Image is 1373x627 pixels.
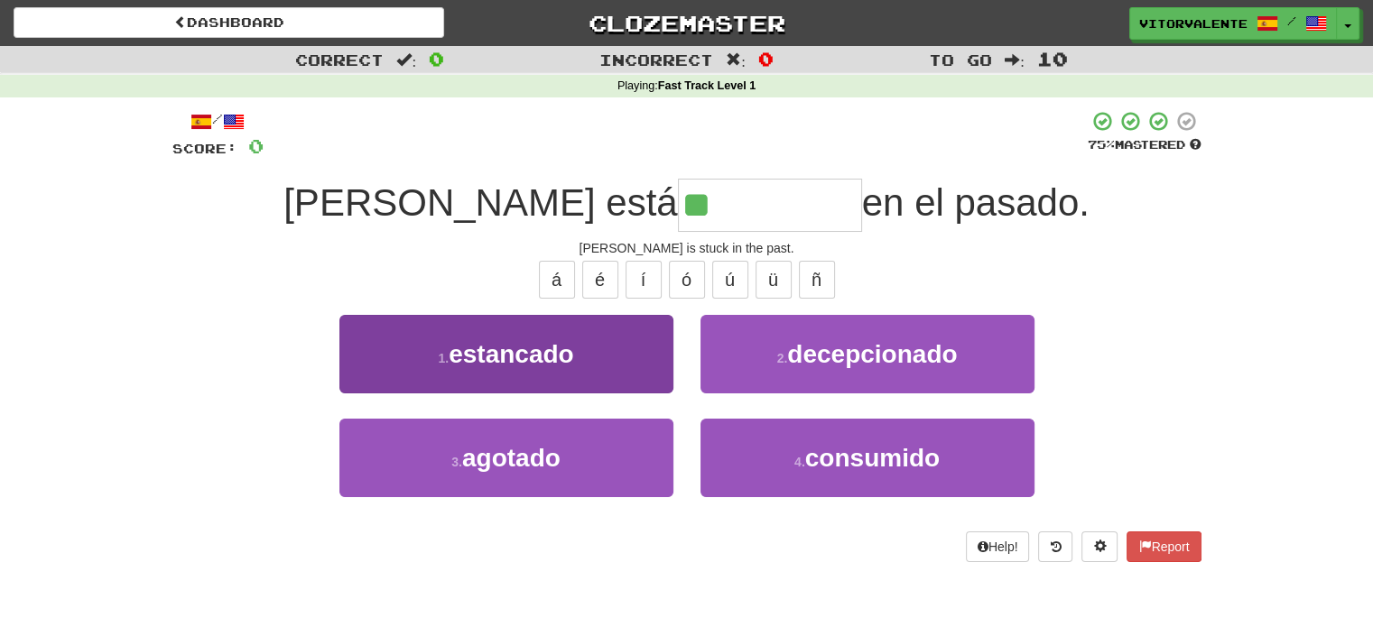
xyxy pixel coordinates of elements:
span: VitorValente [1139,15,1248,32]
div: / [172,110,264,133]
button: ü [756,261,792,299]
span: consumido [805,444,940,472]
button: ó [669,261,705,299]
span: To go [929,51,992,69]
span: decepcionado [787,340,957,368]
button: Report [1127,531,1201,562]
strong: Fast Track Level 1 [658,79,756,92]
span: : [1005,52,1025,68]
span: 10 [1037,48,1068,69]
span: : [726,52,746,68]
button: í [626,261,662,299]
button: á [539,261,575,299]
small: 4 . [794,455,805,469]
button: Help! [966,531,1030,562]
button: 3.agotado [339,419,673,497]
span: 0 [758,48,774,69]
button: 1.estancado [339,315,673,393]
div: Mastered [1088,137,1201,153]
a: Dashboard [14,7,444,38]
div: [PERSON_NAME] is stuck in the past. [172,239,1201,257]
span: Incorrect [599,51,713,69]
button: ñ [799,261,835,299]
button: é [582,261,618,299]
button: 2.decepcionado [700,315,1034,393]
span: Score: [172,141,237,156]
small: 1 . [438,351,449,365]
button: ú [712,261,748,299]
span: [PERSON_NAME] está [283,181,677,224]
small: 2 . [777,351,788,365]
span: 0 [429,48,444,69]
a: Clozemaster [471,7,902,39]
span: / [1287,14,1296,27]
span: 0 [248,134,264,157]
span: agotado [462,444,561,472]
span: : [396,52,416,68]
button: Round history (alt+y) [1038,531,1072,562]
a: VitorValente / [1129,7,1337,40]
small: 3 . [451,455,462,469]
span: Correct [295,51,384,69]
span: estancado [449,340,574,368]
span: en el pasado. [862,181,1090,224]
span: 75 % [1088,137,1115,152]
button: 4.consumido [700,419,1034,497]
